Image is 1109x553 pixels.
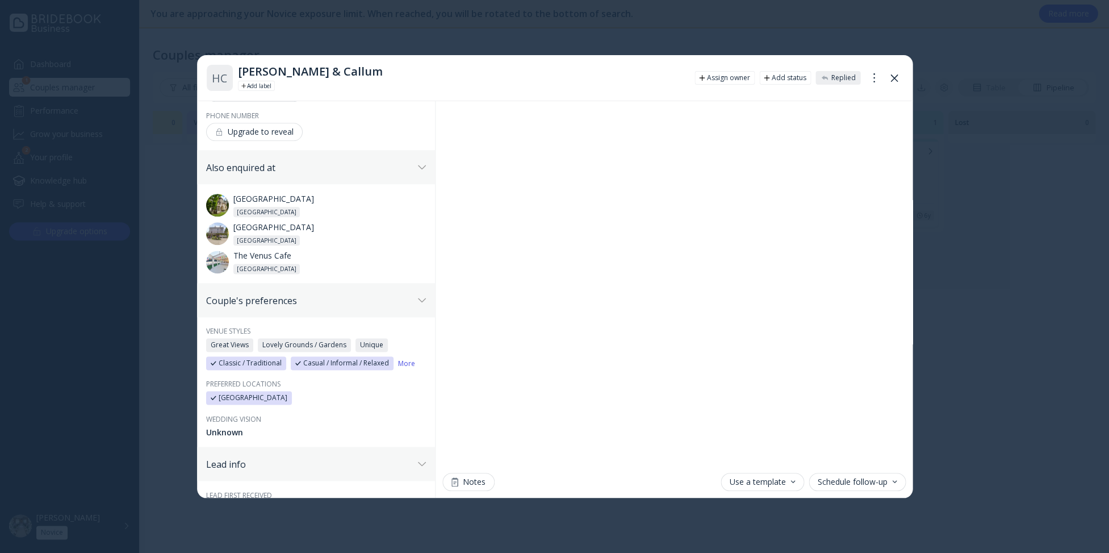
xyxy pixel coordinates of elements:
div: Venue styles [206,326,426,336]
div: Unique [360,340,383,350]
div: Upgrade to reveal [215,127,294,136]
div: Lead first received [206,490,426,500]
a: [GEOGRAPHIC_DATA][GEOGRAPHIC_DATA] [206,193,426,217]
div: Add status [772,73,806,82]
button: Schedule follow-up [809,473,906,491]
div: Use a template [730,477,795,487]
div: Add label [247,81,271,90]
button: Upgrade to reveal [206,123,303,141]
div: [GEOGRAPHIC_DATA] [237,264,296,273]
a: The Venus Cafe[GEOGRAPHIC_DATA] [206,250,426,274]
button: Notes [442,473,495,491]
div: Also enquired at [206,162,413,173]
div: Lead info [206,458,413,469]
iframe: Chat [442,101,906,465]
a: [GEOGRAPHIC_DATA][GEOGRAPHIC_DATA] [206,222,426,246]
div: [GEOGRAPHIC_DATA] [237,207,296,217]
button: Use a template [721,473,804,491]
a: Upgrade to reveal [206,123,426,141]
div: Wedding vision [206,414,426,423]
div: Notes [451,477,486,487]
div: [PERSON_NAME] & Callum [238,65,685,78]
div: Preferred locations [206,379,426,389]
a: More [398,359,415,368]
div: Assign owner [707,73,750,82]
div: Great Views [211,340,249,350]
div: Casual / Informal / Relaxed [303,359,389,368]
div: [GEOGRAPHIC_DATA] [233,193,413,217]
div: Schedule follow-up [818,477,897,487]
div: Couple's preferences [206,295,413,306]
div: The Venus Cafe [233,250,413,274]
div: Lovely Grounds / Gardens [262,340,346,350]
div: H C [206,64,233,92]
img: thumbnail [206,194,229,217]
div: Classic / Traditional [219,359,282,368]
div: [GEOGRAPHIC_DATA] [233,222,413,246]
div: [GEOGRAPHIC_DATA] [219,393,287,402]
div: Replied [831,73,856,82]
div: Unknown [206,426,426,438]
div: [GEOGRAPHIC_DATA] [237,236,296,245]
img: thumbnail [206,222,229,245]
div: Phone number [206,111,426,120]
img: thumbnail [206,251,229,273]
